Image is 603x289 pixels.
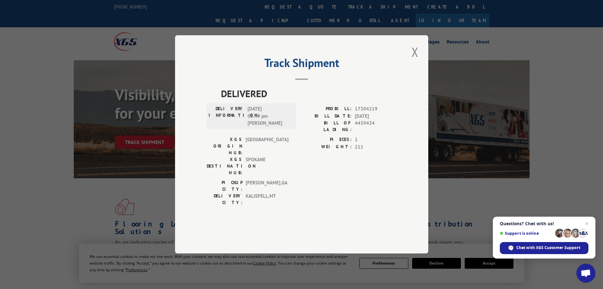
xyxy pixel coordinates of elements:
[302,106,352,113] label: PROBILL:
[410,43,420,61] button: Close modal
[302,120,352,133] label: BILL OF LADING:
[246,156,288,176] span: SPOKANE
[207,58,397,70] h2: Track Shipment
[516,245,580,251] span: Chat with XGS Customer Support
[248,106,290,127] span: [DATE] 05:49 pm [PERSON_NAME]
[355,143,397,151] span: 211
[576,264,595,283] a: Open chat
[246,136,288,156] span: [GEOGRAPHIC_DATA]
[246,180,288,193] span: [PERSON_NAME] , GA
[355,106,397,113] span: 17304219
[500,242,588,254] span: Chat with XGS Customer Support
[355,120,397,133] span: 4439434
[207,156,242,176] label: XGS DESTINATION HUB:
[355,113,397,120] span: [DATE]
[207,180,242,193] label: PICKUP CITY:
[500,221,588,226] span: Questions? Chat with us!
[207,193,242,206] label: DELIVERY CITY:
[302,113,352,120] label: BILL DATE:
[207,136,242,156] label: XGS ORIGIN HUB:
[302,136,352,144] label: PIECES:
[302,143,352,151] label: WEIGHT:
[221,87,397,101] span: DELIVERED
[500,231,553,236] span: Support is online
[246,193,288,206] span: KALISPELL , MT
[209,106,244,127] label: DELIVERY INFORMATION:
[355,136,397,144] span: 1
